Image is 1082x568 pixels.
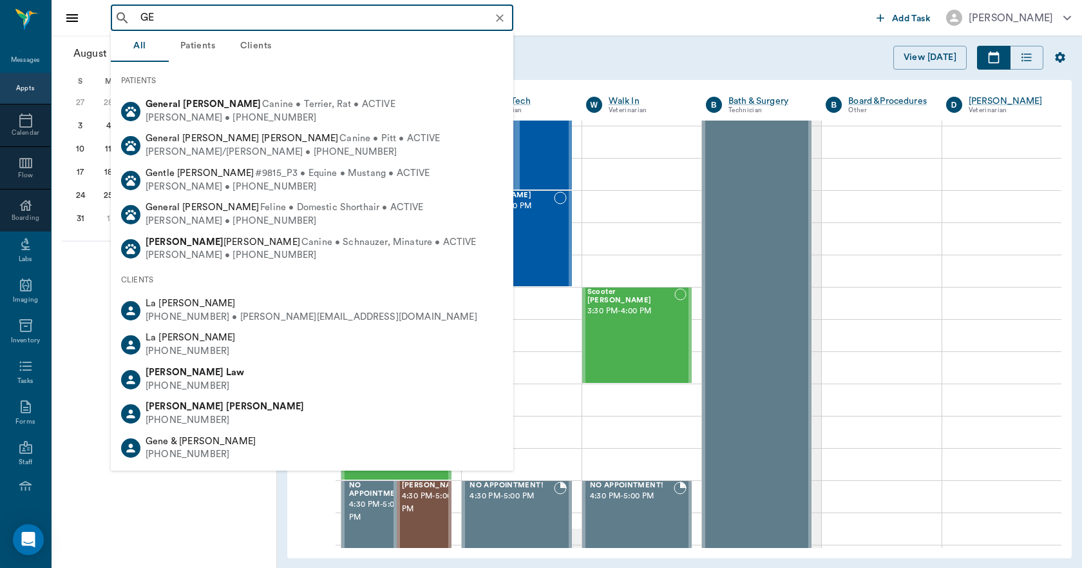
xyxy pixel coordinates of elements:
[349,498,408,524] span: 4:30 PM - 5:00 PM
[609,105,687,116] div: Veterinarian
[71,140,90,158] div: Sunday, August 10, 2025
[109,44,138,63] span: 2025
[13,295,38,305] div: Imaging
[590,482,674,490] span: NO APPOINTMENT!
[146,402,223,411] b: [PERSON_NAME]
[728,105,806,116] div: Technician
[226,402,304,411] b: [PERSON_NAME]
[893,46,967,70] button: View [DATE]
[470,482,553,490] span: NO APPOINTMENT!
[71,44,109,63] span: August
[99,163,117,181] div: Monday, August 18, 2025
[11,55,41,65] div: Messages
[728,95,806,108] a: Bath & Surgery
[301,236,477,250] span: Canine • Schnauzer, Minature • ACTIVE
[146,333,235,342] span: La [PERSON_NAME]
[146,299,235,308] span: La [PERSON_NAME]
[71,210,90,228] div: Sunday, August 31, 2025
[969,95,1047,108] a: [PERSON_NAME]
[587,305,675,318] span: 3:30 PM - 4:00 PM
[146,311,477,324] div: [PHONE_NUMBER] • [PERSON_NAME][EMAIL_ADDRESS][DOMAIN_NAME]
[262,98,395,112] span: Canine • Terrier, Rat • ACTIVE
[146,99,180,109] b: General
[71,186,90,204] div: Sunday, August 24, 2025
[402,490,466,516] span: 4:30 PM - 5:00 PM
[146,237,300,247] span: [PERSON_NAME]
[517,93,571,190] div: NOT_CONFIRMED, 2:30 PM - 3:00 PM
[848,105,927,116] div: Other
[227,31,285,62] button: Clients
[59,5,85,31] button: Close drawer
[71,163,90,181] div: Sunday, August 17, 2025
[19,458,32,467] div: Staff
[946,97,962,113] div: D
[17,377,33,386] div: Tasks
[146,202,259,212] span: General [PERSON_NAME]
[969,105,1047,116] div: Veterinarian
[936,6,1081,30] button: [PERSON_NAME]
[13,524,44,555] div: Open Intercom Messenger
[146,367,223,377] b: [PERSON_NAME]
[706,97,722,113] div: B
[586,97,602,113] div: W
[66,72,95,91] div: S
[260,201,423,215] span: Feline • Domestic Shorthair • ACTIVE
[582,287,692,384] div: NOT_CONFIRMED, 3:30 PM - 4:00 PM
[169,31,227,62] button: Patients
[19,255,32,264] div: Labs
[16,84,34,93] div: Appts
[488,105,566,116] div: Technician
[488,95,566,108] a: Appt Tech
[226,367,244,377] b: Law
[609,95,687,108] a: Walk In
[255,167,430,181] span: #9815_P3 • Equine • Mustang • ACTIVE
[146,237,223,247] b: [PERSON_NAME]
[146,215,424,228] div: [PERSON_NAME] • [PHONE_NUMBER]
[111,266,513,293] div: CLIENTS
[71,93,90,112] div: Sunday, July 27, 2025
[15,417,35,427] div: Forms
[146,448,256,462] div: [PHONE_NUMBER]
[146,345,235,358] div: [PHONE_NUMBER]
[99,186,117,204] div: Monday, August 25, 2025
[183,99,261,109] b: [PERSON_NAME]
[146,112,395,125] div: [PERSON_NAME] • [PHONE_NUMBER]
[146,436,256,446] span: Gene & [PERSON_NAME]
[146,133,338,143] span: General [PERSON_NAME] [PERSON_NAME]
[146,146,441,159] div: [PERSON_NAME]/[PERSON_NAME] • [PHONE_NUMBER]
[111,31,169,62] button: All
[590,490,674,503] span: 4:30 PM - 5:00 PM
[99,210,117,228] div: Monday, September 1, 2025
[146,380,245,393] div: [PHONE_NUMBER]
[402,482,466,490] span: [PERSON_NAME]
[99,117,117,135] div: Monday, August 4, 2025
[470,490,553,503] span: 4:30 PM - 5:00 PM
[969,10,1053,26] div: [PERSON_NAME]
[11,336,40,346] div: Inventory
[146,168,254,178] span: Gentle [PERSON_NAME]
[146,181,430,194] div: [PERSON_NAME] • [PHONE_NUMBER]
[826,97,842,113] div: B
[135,9,509,27] input: Search
[491,9,509,27] button: Clear
[99,140,117,158] div: Monday, August 11, 2025
[99,93,117,112] div: Monday, July 28, 2025
[111,67,513,94] div: PATIENTS
[462,190,571,287] div: NOT_CONFIRMED, 3:00 PM - 3:30 PM
[587,288,675,305] span: Scooter [PERSON_NAME]
[146,414,304,427] div: [PHONE_NUMBER]
[67,41,157,66] button: August2025
[95,72,123,91] div: M
[871,6,936,30] button: Add Task
[339,132,440,146] span: Canine • Pitt • ACTIVE
[146,249,476,262] div: [PERSON_NAME] • [PHONE_NUMBER]
[71,117,90,135] div: Sunday, August 3, 2025
[848,95,927,108] a: Board &Procedures
[349,482,408,498] span: NO APPOINTMENT!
